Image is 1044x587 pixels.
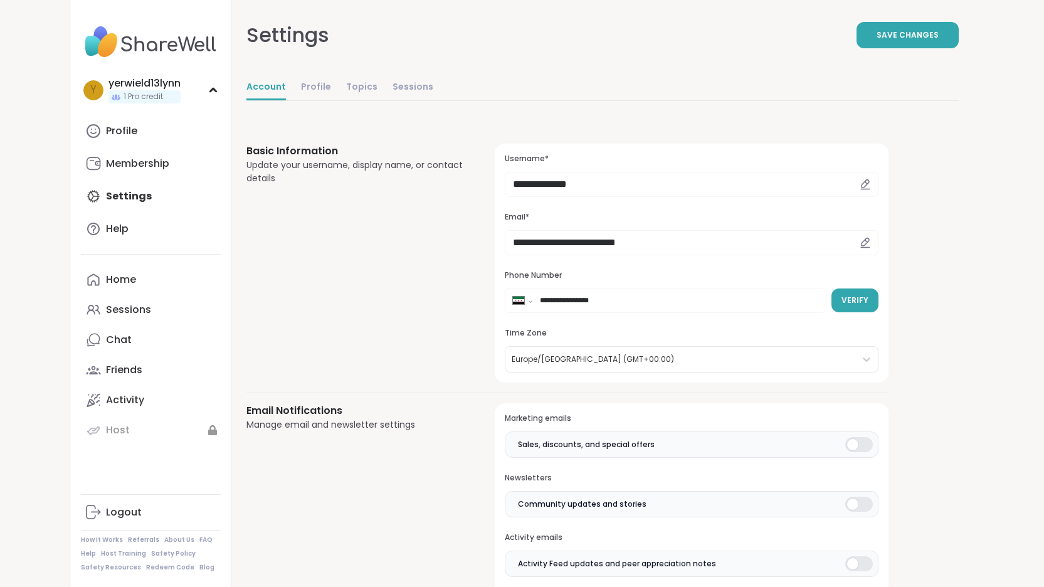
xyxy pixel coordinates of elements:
a: Home [81,265,221,295]
a: FAQ [199,536,213,544]
button: Verify [831,288,878,312]
a: Chat [81,325,221,355]
div: Membership [106,157,169,171]
a: Blog [199,563,214,572]
div: Sessions [106,303,151,317]
div: Manage email and newsletter settings [246,418,465,431]
h3: Email Notifications [246,403,465,418]
a: Account [246,75,286,100]
a: Sessions [81,295,221,325]
span: 1 Pro credit [124,92,163,102]
h3: Marketing emails [505,413,878,424]
a: Help [81,549,96,558]
div: Activity [106,393,144,407]
a: Host Training [101,549,146,558]
a: Host [81,415,221,445]
a: Safety Policy [151,549,196,558]
a: Safety Resources [81,563,141,572]
a: Friends [81,355,221,385]
div: Host [106,423,130,437]
h3: Activity emails [505,532,878,543]
div: Settings [246,20,329,50]
a: Profile [301,75,331,100]
div: Friends [106,363,142,377]
a: Topics [346,75,377,100]
h3: Username* [505,154,878,164]
button: Save Changes [857,22,959,48]
h3: Basic Information [246,144,465,159]
span: Save Changes [877,29,939,41]
h3: Newsletters [505,473,878,484]
div: Home [106,273,136,287]
span: Verify [841,295,868,306]
a: How It Works [81,536,123,544]
div: Help [106,222,129,236]
a: Membership [81,149,221,179]
div: yerwield13lynn [108,77,181,90]
a: Profile [81,116,221,146]
a: Logout [81,497,221,527]
span: Sales, discounts, and special offers [518,439,655,450]
a: Help [81,214,221,244]
div: Update your username, display name, or contact details [246,159,465,185]
a: Redeem Code [146,563,194,572]
a: Referrals [128,536,159,544]
span: Activity Feed updates and peer appreciation notes [518,558,716,569]
a: About Us [164,536,194,544]
h3: Phone Number [505,270,878,281]
h3: Time Zone [505,328,878,339]
span: Community updates and stories [518,499,646,510]
span: y [90,82,97,98]
a: Activity [81,385,221,415]
img: ShareWell Nav Logo [81,20,221,64]
a: Sessions [393,75,433,100]
div: Profile [106,124,137,138]
h3: Email* [505,212,878,223]
div: Logout [106,505,142,519]
div: Chat [106,333,132,347]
